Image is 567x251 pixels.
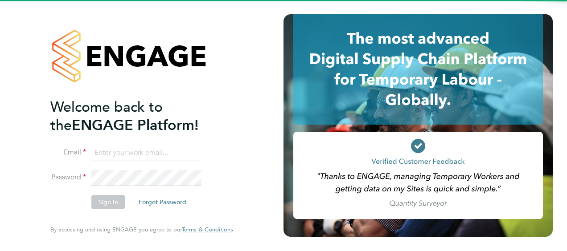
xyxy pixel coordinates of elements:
label: Email [50,148,86,157]
button: Forgot Password [131,195,193,209]
a: Terms & Conditions [182,226,233,233]
button: Sign In [91,195,125,209]
span: By accessing and using ENGAGE you agree to our [50,226,233,233]
h2: ENGAGE Platform! [50,98,224,134]
span: Welcome back to the [50,98,163,134]
label: Password [50,173,86,182]
input: Enter your work email... [91,145,201,161]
